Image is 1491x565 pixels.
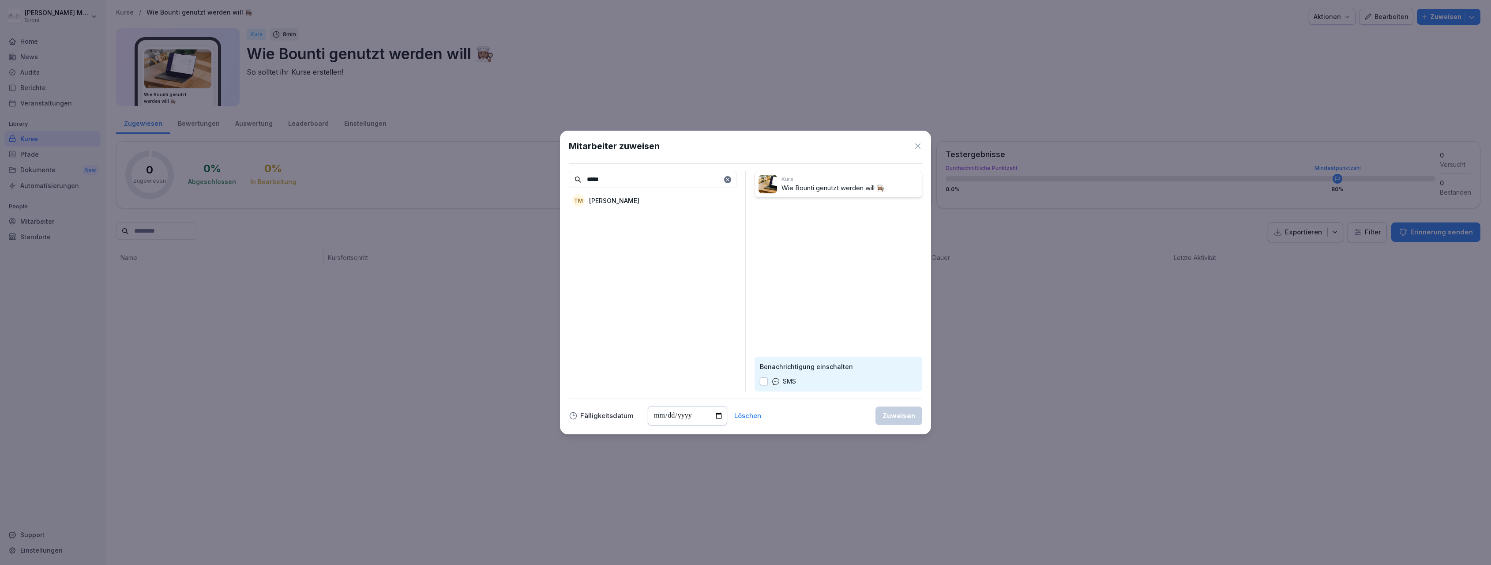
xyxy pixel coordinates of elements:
p: Benachrichtigung einschalten [760,362,917,371]
p: Wie Bounti genutzt werden will 👩🏽‍🍳 [781,183,918,193]
button: Löschen [734,413,761,419]
p: Fälligkeitsdatum [580,413,634,419]
div: TM [572,194,585,207]
p: [PERSON_NAME] [589,196,639,205]
p: SMS [783,377,796,386]
button: Zuweisen [875,407,922,425]
h1: Mitarbeiter zuweisen [569,139,660,153]
div: Zuweisen [883,411,915,421]
p: Kurs [781,175,918,183]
